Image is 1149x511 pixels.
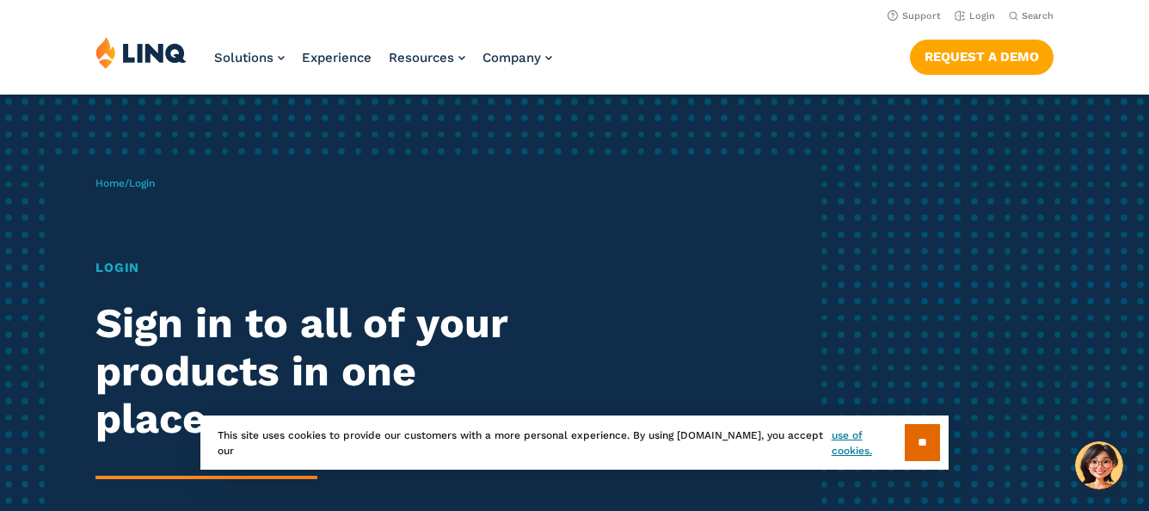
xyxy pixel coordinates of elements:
a: Support [888,10,941,22]
nav: Button Navigation [910,36,1054,74]
a: Company [482,50,552,65]
a: Login [955,10,995,22]
button: Open Search Bar [1009,9,1054,22]
span: Solutions [214,50,273,65]
span: Search [1022,10,1054,22]
span: Resources [389,50,454,65]
button: Hello, have a question? Let’s chat. [1075,441,1123,489]
a: Experience [302,50,372,65]
span: Login [129,177,155,189]
h2: Sign in to all of your products in one place. [95,299,538,442]
a: Request a Demo [910,40,1054,74]
a: Solutions [214,50,285,65]
div: This site uses cookies to provide our customers with a more personal experience. By using [DOMAIN... [200,416,949,470]
span: / [95,177,155,189]
h1: Login [95,258,538,277]
a: Home [95,177,125,189]
a: use of cookies. [832,428,905,459]
span: Company [482,50,541,65]
nav: Primary Navigation [214,36,552,93]
a: Resources [389,50,465,65]
img: LINQ | K‑12 Software [95,36,187,69]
